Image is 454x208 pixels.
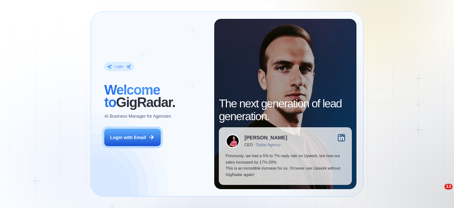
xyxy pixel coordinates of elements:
div: Login [115,64,123,69]
button: Login with Email [104,129,160,146]
h2: The next generation of lead generation. [219,97,352,122]
div: [PERSON_NAME] [244,135,287,140]
h2: ‍ GigRadar. [104,84,207,108]
p: Previously, we had a 5% to 7% reply rate on Upwork, but now our sales increased by 17%-20%. This ... [226,153,345,178]
div: CEO [244,143,253,147]
span: Welcome to [104,82,160,110]
div: Login with Email [110,134,146,141]
p: AI Business Manager for Agencies [104,113,171,120]
span: 12 [444,184,453,190]
iframe: Intercom live chat [430,184,447,201]
div: Digital Agency [256,143,281,147]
